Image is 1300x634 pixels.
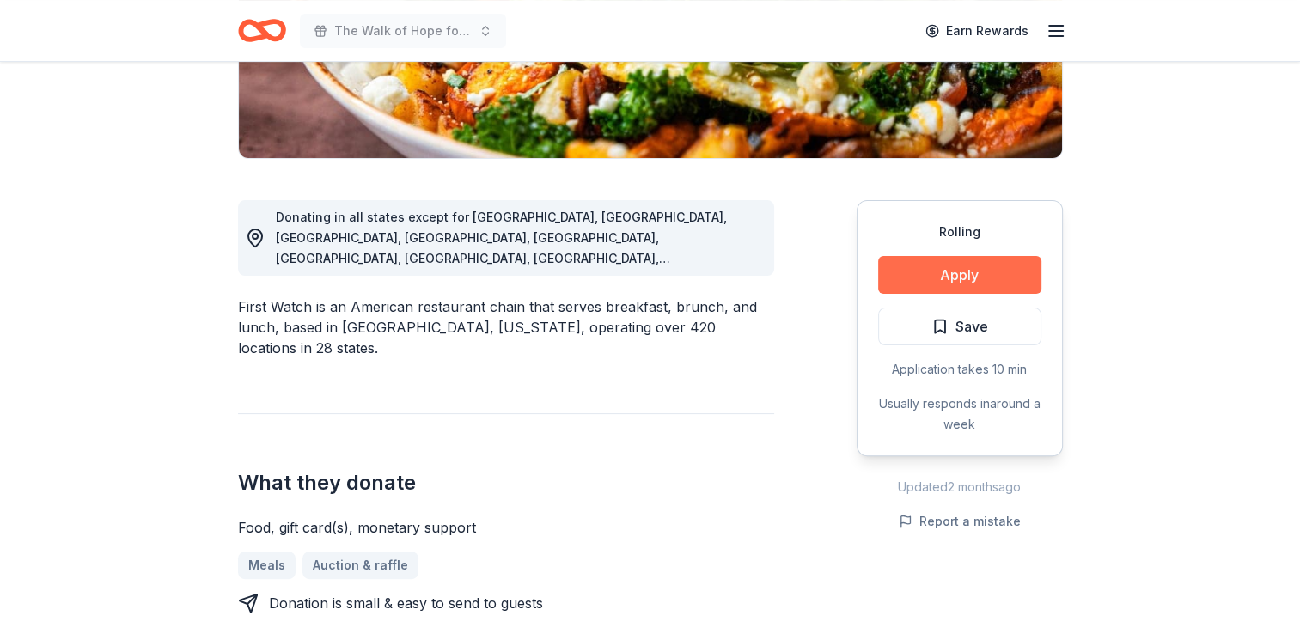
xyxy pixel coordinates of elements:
[269,593,543,613] div: Donation is small & easy to send to guests
[300,14,506,48] button: The Walk of Hope for ALS Research
[238,296,774,358] div: First Watch is an American restaurant chain that serves breakfast, brunch, and lunch, based in [G...
[238,517,774,538] div: Food, gift card(s), monetary support
[915,15,1039,46] a: Earn Rewards
[302,552,418,579] a: Auction & raffle
[878,256,1041,294] button: Apply
[878,308,1041,345] button: Save
[238,552,296,579] a: Meals
[238,469,774,497] h2: What they donate
[899,511,1021,532] button: Report a mistake
[238,10,286,51] a: Home
[878,222,1041,242] div: Rolling
[857,477,1063,497] div: Updated 2 months ago
[334,21,472,41] span: The Walk of Hope for ALS Research
[878,359,1041,380] div: Application takes 10 min
[878,393,1041,435] div: Usually responds in around a week
[955,315,988,338] span: Save
[276,210,727,369] span: Donating in all states except for [GEOGRAPHIC_DATA], [GEOGRAPHIC_DATA], [GEOGRAPHIC_DATA], [GEOGR...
